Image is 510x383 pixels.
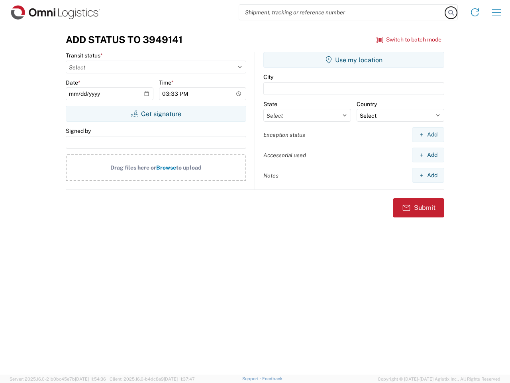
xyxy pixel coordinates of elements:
[412,168,444,183] button: Add
[263,101,277,108] label: State
[66,79,80,86] label: Date
[263,73,273,81] label: City
[393,198,444,217] button: Submit
[66,52,103,59] label: Transit status
[159,79,174,86] label: Time
[75,377,106,381] span: [DATE] 11:54:36
[263,172,279,179] label: Notes
[357,101,377,108] label: Country
[263,152,306,159] label: Accessorial used
[66,106,246,122] button: Get signature
[412,127,444,142] button: Add
[156,164,176,171] span: Browse
[263,52,444,68] button: Use my location
[242,376,262,381] a: Support
[239,5,445,20] input: Shipment, tracking or reference number
[110,164,156,171] span: Drag files here or
[10,377,106,381] span: Server: 2025.16.0-21b0bc45e7b
[66,127,91,134] label: Signed by
[377,33,441,46] button: Switch to batch mode
[412,148,444,162] button: Add
[176,164,202,171] span: to upload
[262,376,282,381] a: Feedback
[263,131,305,138] label: Exception status
[378,375,500,383] span: Copyright © [DATE]-[DATE] Agistix Inc., All Rights Reserved
[164,377,195,381] span: [DATE] 11:37:47
[66,34,182,45] h3: Add Status to 3949141
[110,377,195,381] span: Client: 2025.16.0-b4dc8a9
